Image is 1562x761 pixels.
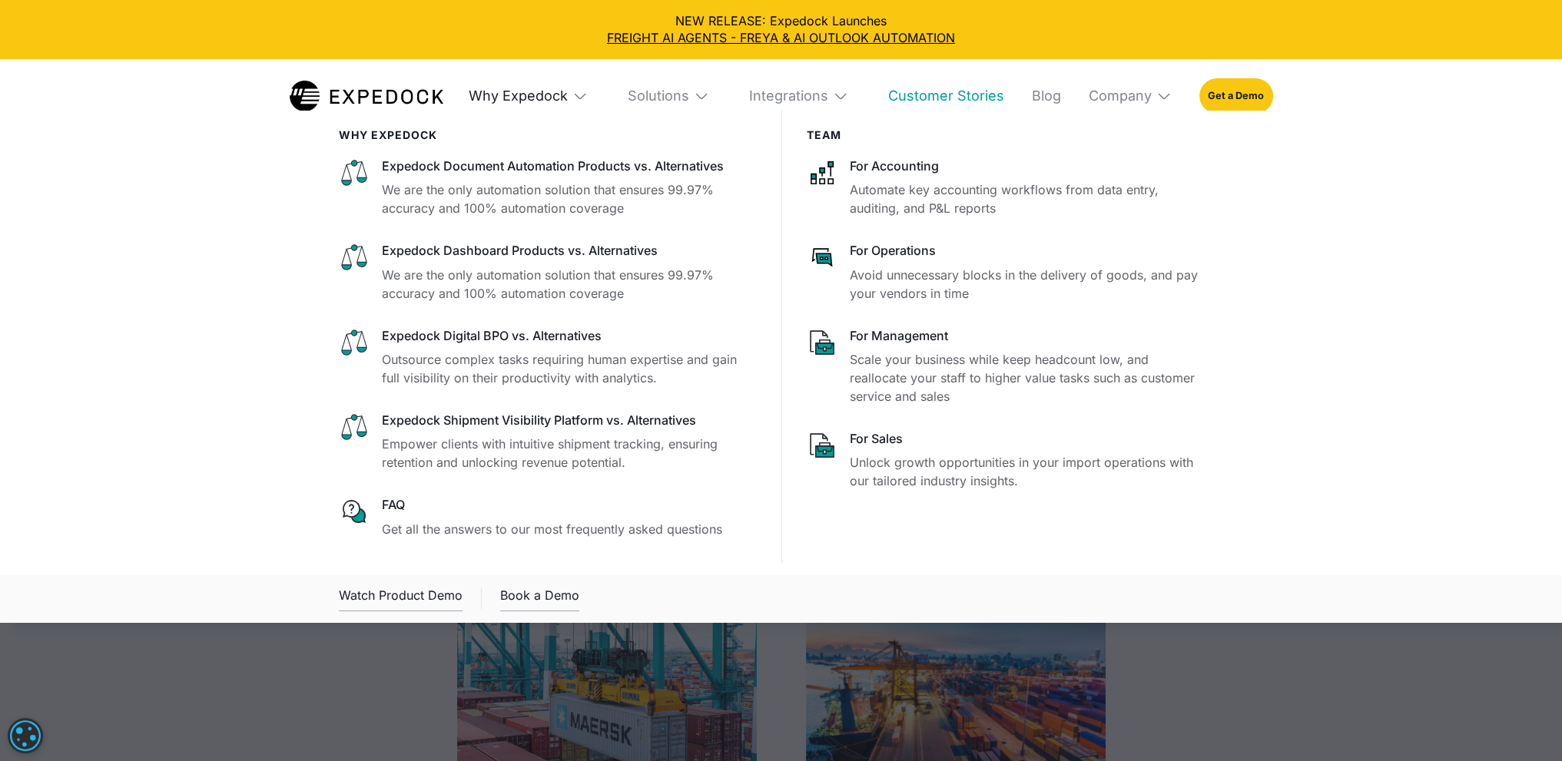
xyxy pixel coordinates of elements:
a: FREIGHT AI AGENTS - FREYA & AI OUTLOOK AUTOMATION [12,29,1550,46]
div: For Management [850,327,1199,344]
a: Expedock Digital BPO vs. AlternativesOutsource complex tasks requiring human expertise and gain f... [339,327,757,387]
a: Blog [1020,59,1061,133]
div: Team [807,129,1199,142]
a: open lightbox [339,586,463,611]
div: Expedock Dashboard Products vs. Alternatives [382,242,757,259]
a: For OperationsAvoid unnecessary blocks in the delivery of goods, and pay your vendors in time [807,242,1199,302]
div: WHy Expedock [339,129,757,142]
a: For SalesUnlock growth opportunities in your import operations with our tailored industry insights. [807,430,1199,490]
div: Company [1089,88,1152,105]
div: Company [1076,59,1184,133]
a: Book a Demo [500,586,579,611]
div: Why Expedock [456,59,600,133]
div: Solutions [628,88,689,105]
div: NEW RELEASE: Expedock Launches [12,12,1550,47]
div: For Accounting [850,157,1199,174]
p: Outsource complex tasks requiring human expertise and gain full visibility on their productivity ... [382,350,757,387]
a: For AccountingAutomate key accounting workflows from data entry, auditing, and P&L reports [807,157,1199,217]
p: Empower clients with intuitive shipment tracking, ensuring retention and unlocking revenue potent... [382,435,757,471]
div: Widget de chat [1306,595,1562,761]
a: FAQGet all the answers to our most frequently asked questions [339,496,757,538]
p: We are the only automation solution that ensures 99.97% accuracy and 100% automation coverage [382,266,757,303]
a: Expedock Shipment Visibility Platform vs. AlternativesEmpower clients with intuitive shipment tra... [339,412,757,471]
div: FAQ [382,496,757,513]
a: For ManagementScale your business while keep headcount low, and reallocate your staff to higher v... [807,327,1199,405]
p: Automate key accounting workflows from data entry, auditing, and P&L reports [850,180,1199,217]
p: Avoid unnecessary blocks in the delivery of goods, and pay your vendors in time [850,266,1199,303]
div: For Sales [850,430,1199,447]
p: Scale your business while keep headcount low, and reallocate your staff to higher value tasks suc... [850,350,1199,405]
a: Expedock Dashboard Products vs. AlternativesWe are the only automation solution that ensures 99.9... [339,242,757,302]
div: Expedock Digital BPO vs. Alternatives [382,327,757,344]
a: Customer Stories [876,59,1004,133]
iframe: Chat Widget [1306,595,1562,761]
div: Expedock Document Automation Products vs. Alternatives [382,157,757,174]
div: Solutions [615,59,721,133]
div: Expedock Shipment Visibility Platform vs. Alternatives [382,412,757,428]
a: Get a Demo [1199,78,1272,114]
div: Why Expedock [469,88,568,105]
div: For Operations [850,242,1199,259]
div: Watch Product Demo [339,586,463,611]
a: Expedock Document Automation Products vs. AlternativesWe are the only automation solution that en... [339,157,757,217]
div: Integrations [749,88,828,105]
p: Get all the answers to our most frequently asked questions [382,520,757,538]
div: Integrations [737,59,861,133]
p: Unlock growth opportunities in your import operations with our tailored industry insights. [850,453,1199,490]
p: We are the only automation solution that ensures 99.97% accuracy and 100% automation coverage [382,180,757,217]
